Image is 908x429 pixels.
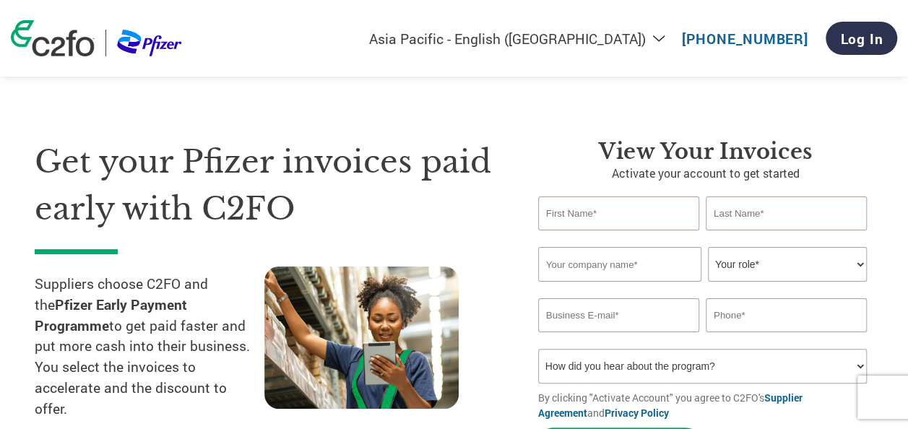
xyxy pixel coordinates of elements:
[11,20,95,56] img: c2fo logo
[538,196,699,230] input: First Name*
[117,30,182,56] img: Pfizer
[538,247,701,282] input: Your company name*
[708,247,867,282] select: Title/Role
[538,334,699,343] div: Inavlid Email Address
[706,298,867,332] input: Phone*
[538,283,867,292] div: Invalid company name or company name is too long
[264,266,459,409] img: supply chain worker
[706,334,867,343] div: Inavlid Phone Number
[538,298,699,332] input: Invalid Email format
[826,22,897,55] a: Log In
[538,232,699,241] div: Invalid first name or first name is too long
[682,30,808,48] a: [PHONE_NUMBER]
[538,391,803,420] a: Supplier Agreement
[605,406,669,420] a: Privacy Policy
[538,139,873,165] h3: View your invoices
[35,139,495,232] h1: Get your Pfizer invoices paid early with C2FO
[706,196,867,230] input: Last Name*
[538,165,873,182] p: Activate your account to get started
[35,274,264,420] p: Suppliers choose C2FO and the to get paid faster and put more cash into their business. You selec...
[706,232,867,241] div: Invalid last name or last name is too long
[35,295,187,334] strong: Pfizer Early Payment Programme
[538,390,873,420] p: By clicking "Activate Account" you agree to C2FO's and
